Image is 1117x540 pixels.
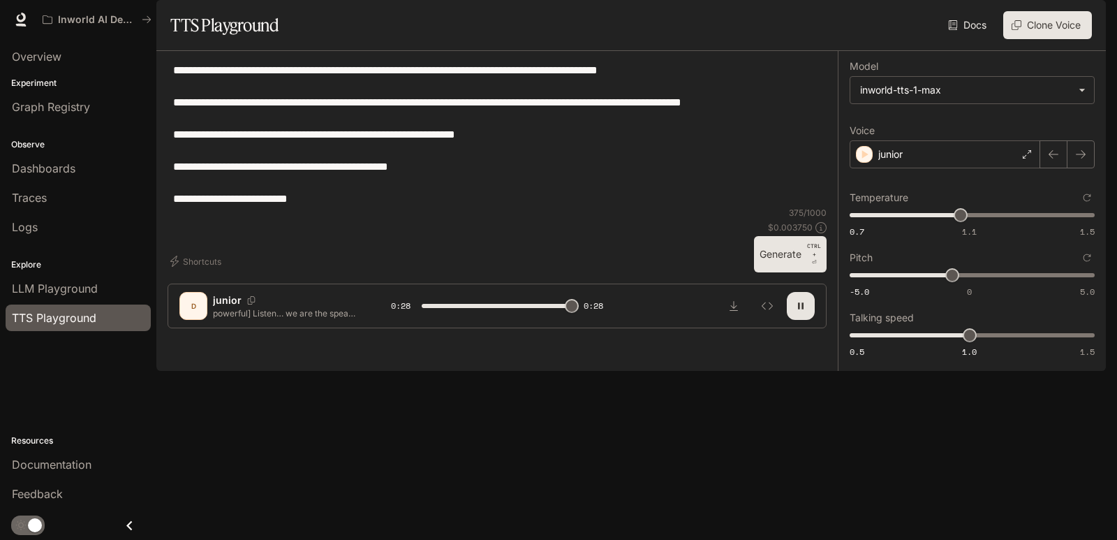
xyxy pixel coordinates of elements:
[213,293,242,307] p: junior
[58,14,136,26] p: Inworld AI Demos
[754,236,827,272] button: GenerateCTRL +⏎
[850,126,875,136] p: Voice
[584,299,603,313] span: 0:28
[945,11,992,39] a: Docs
[878,147,903,161] p: junior
[1079,250,1095,265] button: Reset to default
[860,83,1072,97] div: inworld-tts-1-max
[967,286,972,298] span: 0
[1080,226,1095,238] span: 1.5
[850,193,908,203] p: Temperature
[1080,286,1095,298] span: 5.0
[1079,190,1095,205] button: Reset to default
[168,250,227,272] button: Shortcuts
[850,286,869,298] span: -5.0
[1003,11,1092,39] button: Clone Voice
[170,11,279,39] h1: TTS Playground
[807,242,821,267] p: ⏎
[807,242,821,258] p: CTRL +
[850,61,878,71] p: Model
[182,295,205,317] div: D
[962,346,977,358] span: 1.0
[213,307,357,319] p: powerful] Listen… we are the spear ⚡️. [DEMOGRAPHIC_DATA] is at the tip… and we move as one — hea...
[242,296,261,305] button: Copy Voice ID
[720,292,748,320] button: Download audio
[850,77,1094,103] div: inworld-tts-1-max
[753,292,781,320] button: Inspect
[391,299,410,313] span: 0:28
[962,226,977,238] span: 1.1
[850,346,864,358] span: 0.5
[850,253,873,263] p: Pitch
[850,313,914,323] p: Talking speed
[850,226,864,238] span: 0.7
[36,6,158,34] button: All workspaces
[1080,346,1095,358] span: 1.5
